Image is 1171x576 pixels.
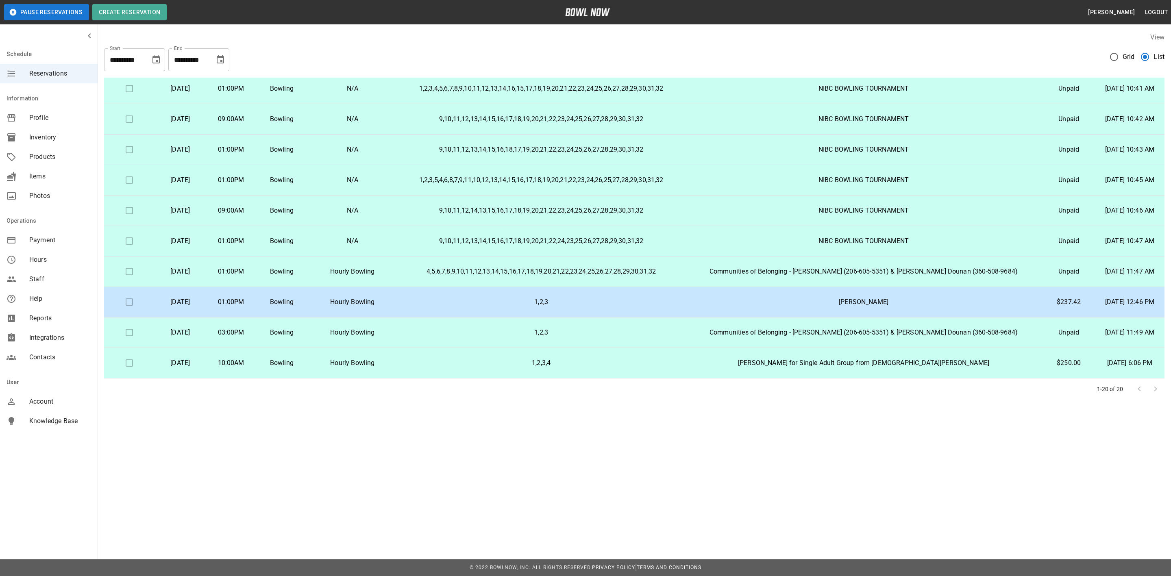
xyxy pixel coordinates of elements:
[212,206,250,215] p: 09:00AM
[404,297,678,307] p: 1,2,3
[1101,236,1158,246] p: [DATE] 10:47 AM
[691,84,1036,93] p: NIBC BOWLING TOURNAMENT
[1101,84,1158,93] p: [DATE] 10:41 AM
[313,114,391,124] p: N/A
[313,145,391,154] p: N/A
[691,358,1036,368] p: [PERSON_NAME] for Single Adult Group from [DEMOGRAPHIC_DATA][PERSON_NAME]
[212,328,250,337] p: 03:00PM
[29,191,91,201] span: Photos
[29,113,91,123] span: Profile
[161,206,199,215] p: [DATE]
[404,358,678,368] p: 1,2,3,4
[404,175,678,185] p: 1,2,3,5,4,6,8,7,9,11,10,12,13,14,15,16,17,18,19,20,21,22,23,24,26,25,27,28,29,30,31,32
[1101,206,1158,215] p: [DATE] 10:46 AM
[29,69,91,78] span: Reservations
[263,84,300,93] p: Bowling
[263,328,300,337] p: Bowling
[313,297,391,307] p: Hourly Bowling
[29,294,91,304] span: Help
[263,267,300,276] p: Bowling
[263,297,300,307] p: Bowling
[212,236,250,246] p: 01:00PM
[29,133,91,142] span: Inventory
[1049,358,1088,368] p: $250.00
[29,152,91,162] span: Products
[1101,297,1158,307] p: [DATE] 12:46 PM
[691,206,1036,215] p: NIBC BOWLING TOURNAMENT
[404,328,678,337] p: 1,2,3
[161,175,199,185] p: [DATE]
[1101,145,1158,154] p: [DATE] 10:43 AM
[404,267,678,276] p: 4,5,6,7,8,9,10,11,12,13,14,15,16,17,18,19,20,21,22,23,24,25,26,27,28,29,30,31,32
[29,172,91,181] span: Items
[565,8,610,16] img: logo
[29,397,91,406] span: Account
[404,145,678,154] p: 9,10,11,12,13,14,15,16,18,17,19,20,21,22,23,24,25,26,27,28,29,30,31,32
[1049,175,1088,185] p: Unpaid
[1101,328,1158,337] p: [DATE] 11:49 AM
[404,236,678,246] p: 9,10,11,12,13,14,15,16,17,18,19,20,21,22,24,23,25,26,27,28,29,30,31,32
[1097,385,1123,393] p: 1-20 of 20
[263,236,300,246] p: Bowling
[263,175,300,185] p: Bowling
[212,145,250,154] p: 01:00PM
[1101,267,1158,276] p: [DATE] 11:47 AM
[212,84,250,93] p: 01:00PM
[313,358,391,368] p: Hourly Bowling
[1049,84,1088,93] p: Unpaid
[29,352,91,362] span: Contacts
[1049,114,1088,124] p: Unpaid
[263,114,300,124] p: Bowling
[161,84,199,93] p: [DATE]
[161,267,199,276] p: [DATE]
[212,175,250,185] p: 01:00PM
[313,328,391,337] p: Hourly Bowling
[1101,114,1158,124] p: [DATE] 10:42 AM
[212,114,250,124] p: 09:00AM
[404,206,678,215] p: 9,10,11,12,14,13,15,16,17,18,19,20,21,22,23,24,25,26,27,28,29,30,31,32
[212,358,250,368] p: 10:00AM
[691,236,1036,246] p: NIBC BOWLING TOURNAMENT
[1085,5,1138,20] button: [PERSON_NAME]
[1101,358,1158,368] p: [DATE] 6:06 PM
[29,416,91,426] span: Knowledge Base
[691,267,1036,276] p: Communities of Belonging - [PERSON_NAME] (206-605-5351) & [PERSON_NAME] Dounan (360-508-9684)
[161,328,199,337] p: [DATE]
[29,313,91,323] span: Reports
[212,267,250,276] p: 01:00PM
[1049,297,1088,307] p: $237.42
[313,175,391,185] p: N/A
[691,175,1036,185] p: NIBC BOWLING TOURNAMENT
[313,267,391,276] p: Hourly Bowling
[1049,328,1088,337] p: Unpaid
[691,328,1036,337] p: Communities of Belonging - [PERSON_NAME] (206-605-5351) & [PERSON_NAME] Dounan (360-508-9684)
[1150,33,1164,41] label: View
[1049,267,1088,276] p: Unpaid
[1049,145,1088,154] p: Unpaid
[161,358,199,368] p: [DATE]
[313,206,391,215] p: N/A
[263,145,300,154] p: Bowling
[1154,52,1164,62] span: List
[592,565,635,570] a: Privacy Policy
[691,145,1036,154] p: NIBC BOWLING TOURNAMENT
[263,358,300,368] p: Bowling
[404,84,678,93] p: 1,2,3,4,5,6,7,8,9,10,11,12,13,14,16,15,17,18,19,20,21,22,23,24,25,26,27,28,29,30,31,32
[161,297,199,307] p: [DATE]
[212,52,229,68] button: Choose date, selected date is Nov 30, 2025
[313,84,391,93] p: N/A
[313,236,391,246] p: N/A
[212,297,250,307] p: 01:00PM
[404,114,678,124] p: 9,10,11,12,13,14,15,16,17,18,19,20,21,22,23,24,25,26,27,28,29,30,31,32
[1101,175,1158,185] p: [DATE] 10:45 AM
[92,4,167,20] button: Create Reservation
[1142,5,1171,20] button: Logout
[691,114,1036,124] p: NIBC BOWLING TOURNAMENT
[148,52,164,68] button: Choose date, selected date is Oct 10, 2025
[263,206,300,215] p: Bowling
[161,145,199,154] p: [DATE]
[29,274,91,284] span: Staff
[1049,206,1088,215] p: Unpaid
[29,255,91,265] span: Hours
[637,565,701,570] a: Terms and Conditions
